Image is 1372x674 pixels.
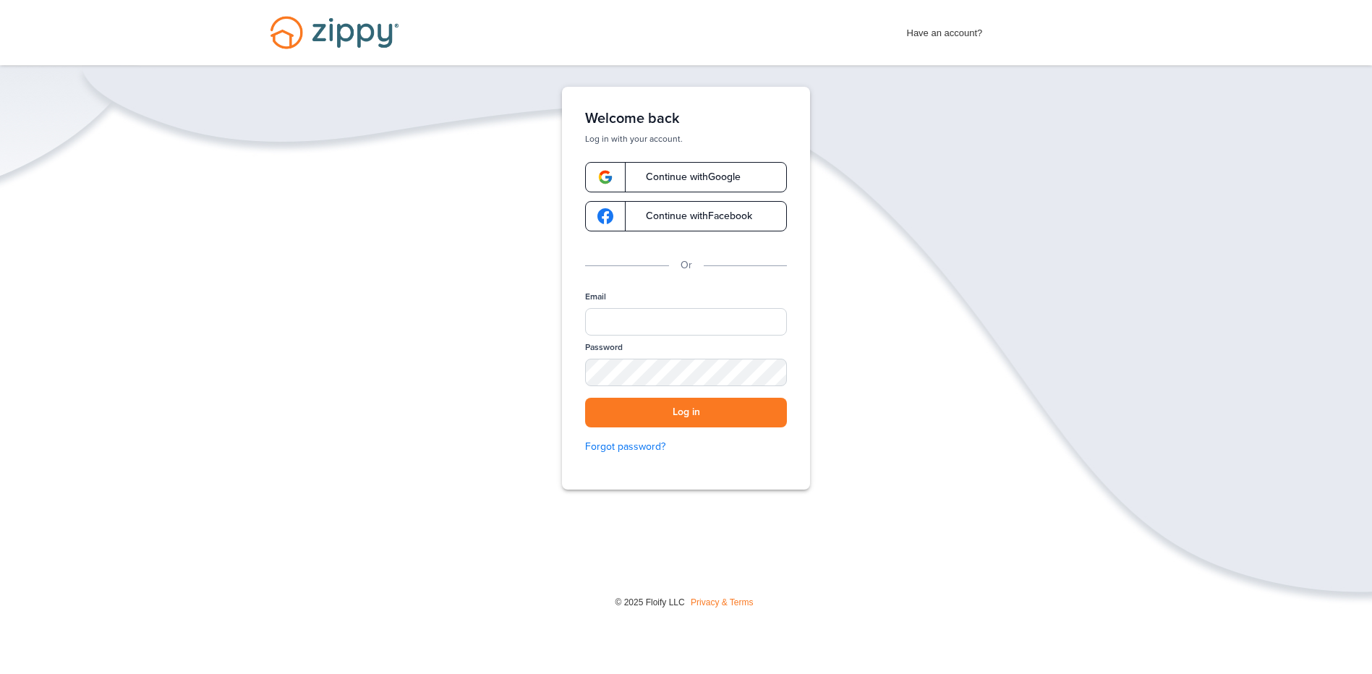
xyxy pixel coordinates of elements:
[597,169,613,185] img: google-logo
[631,211,752,221] span: Continue with Facebook
[585,110,787,127] h1: Welcome back
[907,18,983,41] span: Have an account?
[681,257,692,273] p: Or
[585,133,787,145] p: Log in with your account.
[585,162,787,192] a: google-logoContinue withGoogle
[631,172,741,182] span: Continue with Google
[585,291,606,303] label: Email
[585,398,787,427] button: Log in
[615,597,684,607] span: © 2025 Floify LLC
[597,208,613,224] img: google-logo
[585,341,623,354] label: Password
[691,597,753,607] a: Privacy & Terms
[585,359,787,386] input: Password
[585,201,787,231] a: google-logoContinue withFacebook
[585,439,787,455] a: Forgot password?
[585,308,787,336] input: Email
